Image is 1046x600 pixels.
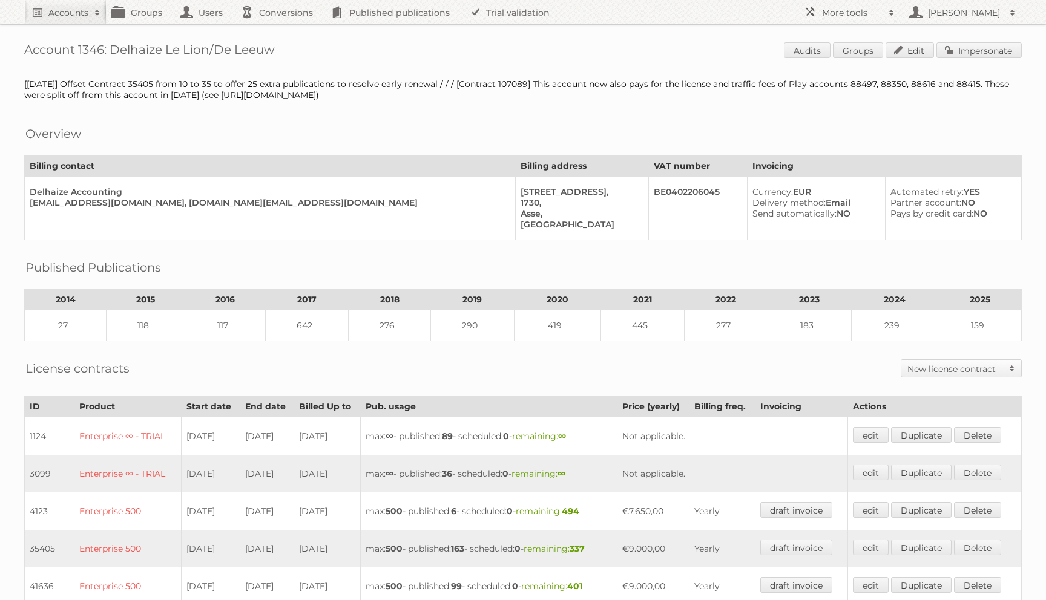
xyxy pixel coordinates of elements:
[567,581,582,592] strong: 401
[442,431,453,442] strong: 89
[617,396,689,417] th: Price (yearly)
[521,186,638,197] div: [STREET_ADDRESS],
[516,155,648,177] th: Billing address
[25,396,74,417] th: ID
[890,197,961,208] span: Partner account:
[502,468,508,479] strong: 0
[562,506,579,517] strong: 494
[182,492,240,530] td: [DATE]
[361,530,617,567] td: max: - published: - scheduled: -
[240,492,294,530] td: [DATE]
[386,581,403,592] strong: 500
[511,468,565,479] span: remaining:
[648,177,747,240] td: BE0402206045
[182,530,240,567] td: [DATE]
[689,396,755,417] th: Billing freq.
[752,197,875,208] div: Email
[853,427,889,443] a: edit
[30,186,505,197] div: Delhaize Accounting
[386,431,393,442] strong: ∞
[182,455,240,492] td: [DATE]
[938,310,1022,341] td: 159
[891,427,952,443] a: Duplicate
[521,581,582,592] span: remaining:
[784,42,831,58] a: Audits
[752,186,875,197] div: EUR
[451,506,456,517] strong: 6
[768,310,851,341] td: 183
[240,455,294,492] td: [DATE]
[890,208,1011,219] div: NO
[25,310,107,341] td: 27
[689,530,755,567] td: Yearly
[514,310,600,341] td: 419
[294,417,361,455] td: [DATE]
[25,258,161,276] h2: Published Publications
[890,208,973,219] span: Pays by credit card:
[891,465,952,480] a: Duplicate
[25,417,74,455] td: 1124
[74,396,182,417] th: Product
[512,581,518,592] strong: 0
[265,310,349,341] td: 642
[954,502,1001,518] a: Delete
[25,125,81,143] h2: Overview
[760,577,832,593] a: draft invoice
[25,155,516,177] th: Billing contact
[570,543,585,554] strong: 337
[507,506,513,517] strong: 0
[442,468,452,479] strong: 36
[954,577,1001,593] a: Delete
[954,465,1001,480] a: Delete
[361,492,617,530] td: max: - published: - scheduled: -
[240,417,294,455] td: [DATE]
[847,396,1021,417] th: Actions
[25,492,74,530] td: 4123
[74,455,182,492] td: Enterprise ∞ - TRIAL
[451,543,464,554] strong: 163
[558,468,565,479] strong: ∞
[24,42,1022,60] h1: Account 1346: Delhaize Le Lion/De Leeuw
[752,208,875,219] div: NO
[851,310,938,341] td: 239
[30,197,505,208] div: [EMAIL_ADDRESS][DOMAIN_NAME], [DOMAIN_NAME][EMAIL_ADDRESS][DOMAIN_NAME]
[503,431,509,442] strong: 0
[182,417,240,455] td: [DATE]
[853,577,889,593] a: edit
[74,492,182,530] td: Enterprise 500
[185,310,266,341] td: 117
[901,360,1021,377] a: New license contract
[515,543,521,554] strong: 0
[514,289,600,310] th: 2020
[25,455,74,492] td: 3099
[851,289,938,310] th: 2024
[833,42,883,58] a: Groups
[74,417,182,455] td: Enterprise ∞ - TRIAL
[689,492,755,530] td: Yearly
[294,455,361,492] td: [DATE]
[430,310,514,341] td: 290
[361,396,617,417] th: Pub. usage
[617,530,689,567] td: €9.000,00
[25,289,107,310] th: 2014
[524,543,585,554] span: remaining:
[451,581,462,592] strong: 99
[684,310,768,341] td: 277
[185,289,266,310] th: 2016
[361,455,617,492] td: max: - published: - scheduled: -
[512,431,566,442] span: remaining:
[752,186,793,197] span: Currency:
[684,289,768,310] th: 2022
[891,540,952,555] a: Duplicate
[558,431,566,442] strong: ∞
[752,197,826,208] span: Delivery method:
[386,506,403,517] strong: 500
[25,359,130,377] h2: License contracts
[521,197,638,208] div: 1730,
[890,186,964,197] span: Automated retry:
[48,7,88,19] h2: Accounts
[752,208,837,219] span: Send automatically:
[891,502,952,518] a: Duplicate
[182,396,240,417] th: Start date
[386,468,393,479] strong: ∞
